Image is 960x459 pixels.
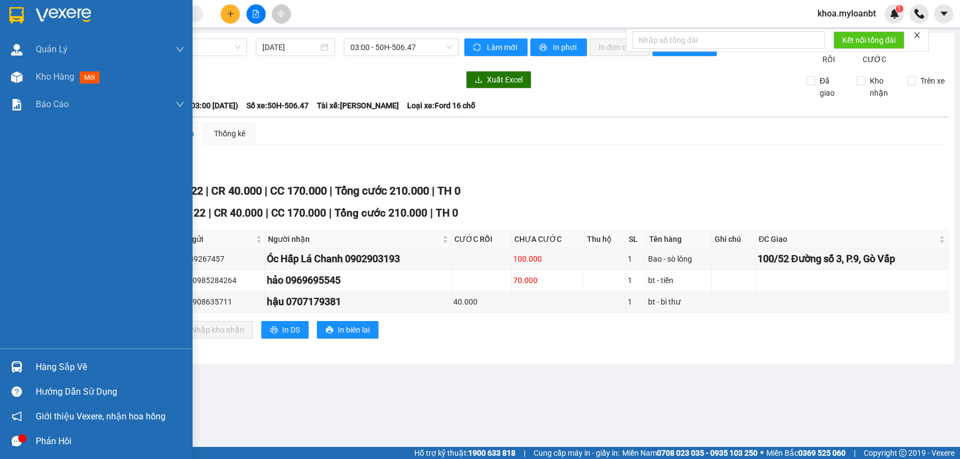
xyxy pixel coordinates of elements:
div: Dương 0985284264 [167,274,263,286]
span: | [266,207,268,219]
span: | [854,447,855,459]
span: notification [12,411,22,422]
span: Miền Nam [622,447,758,459]
span: down [175,45,184,54]
span: down [175,100,184,109]
strong: 0708 023 035 - 0935 103 250 [657,449,758,457]
span: | [330,184,332,197]
div: bt - bì thư [648,296,709,308]
span: 1 [897,5,901,13]
span: Làm mới [487,41,519,53]
div: Phản hồi [36,433,184,450]
div: bt - tiền [648,274,709,286]
span: Tài xế: [PERSON_NAME] [317,99,399,112]
span: printer [270,326,278,335]
div: 70.000 [513,274,582,286]
span: Hỗ trợ kỹ thuật: [414,447,515,459]
img: logo-vxr [9,7,24,24]
span: Số xe: 50H-506.47 [246,99,309,112]
button: Kết nối tổng đài [833,31,904,49]
span: close [913,31,921,39]
div: giang 0908635711 [167,296,263,308]
span: TH 0 [437,184,460,197]
span: Số KG 22 [162,207,206,219]
div: hảo 0969695545 [267,273,449,288]
div: 100.000 [513,253,582,265]
span: aim [277,10,285,18]
span: In phơi [553,41,578,53]
span: Xuất Excel [487,74,523,86]
span: Cung cấp máy in - giấy in: [534,447,619,459]
span: | [432,184,435,197]
span: Tổng cước 210.000 [334,207,427,219]
strong: 0369 525 060 [798,449,846,457]
div: Thống kê [214,128,245,140]
span: CC 170.000 [270,184,327,197]
div: hậu 0707179381 [267,294,449,309]
span: printer [326,326,333,335]
span: Tổng cước 210.000 [335,184,429,197]
span: Kho hàng [36,71,74,82]
span: In DS [282,324,300,336]
span: Báo cáo [36,97,69,111]
button: syncLàm mới [464,38,528,56]
span: printer [539,43,548,52]
div: Óc Hấp Lá Chanh 0902903193 [267,251,449,267]
span: In biên lai [338,324,370,336]
span: download [475,76,482,85]
span: Trên xe [916,75,949,87]
span: plus [227,10,234,18]
button: file-add [246,4,266,24]
span: Người nhận [268,233,440,245]
button: aim [272,4,291,24]
span: Giới thiệu Vexere, nhận hoa hồng [36,410,166,423]
strong: 1900 633 818 [468,449,515,457]
span: Kết nối tổng đài [842,34,896,46]
img: warehouse-icon [11,71,23,83]
img: icon-new-feature [890,9,899,19]
div: 1 [628,296,644,308]
span: Quản Lý [36,42,68,56]
button: caret-down [934,4,953,24]
div: 100/52 Đường số 3, P.9, Gò Vấp [758,251,946,267]
th: SL [626,230,646,248]
button: printerIn phơi [530,38,587,56]
span: message [12,436,22,446]
div: 40.000 [453,296,509,308]
span: CR 40.000 [214,207,263,219]
span: | [430,207,433,219]
span: Người gửi [168,233,254,245]
div: 1 [628,253,644,265]
span: Kho nhận [865,75,898,99]
input: 15/08/2025 [262,41,319,53]
span: Loại xe: Ford 16 chỗ [407,99,475,112]
span: | [209,207,211,219]
th: Thu hộ [584,230,626,248]
th: CƯỚC RỒI [452,230,512,248]
button: downloadXuất Excel [466,71,531,89]
div: 1 [628,274,644,286]
span: Chuyến: (03:00 [DATE]) [158,99,238,112]
img: warehouse-icon [11,44,23,56]
input: Nhập số tổng đài [632,31,825,49]
div: Hải 0339267457 [167,253,263,265]
th: Tên hàng [646,230,711,248]
sup: 1 [896,5,903,13]
span: | [329,207,332,219]
span: ĐC Giao [759,233,937,245]
th: CHƯA CƯỚC [512,230,584,248]
button: plus [221,4,240,24]
button: downloadNhập kho nhận [170,321,253,339]
button: printerIn biên lai [317,321,378,339]
th: Ghi chú [712,230,756,248]
span: | [265,184,267,197]
img: phone-icon [914,9,924,19]
span: mới [80,71,100,84]
span: question-circle [12,386,22,397]
span: Miền Bắc [766,447,846,459]
span: | [206,184,209,197]
span: CC 170.000 [271,207,326,219]
span: Đã giao [815,75,848,99]
span: CR 40.000 [211,184,262,197]
span: | [524,447,525,459]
